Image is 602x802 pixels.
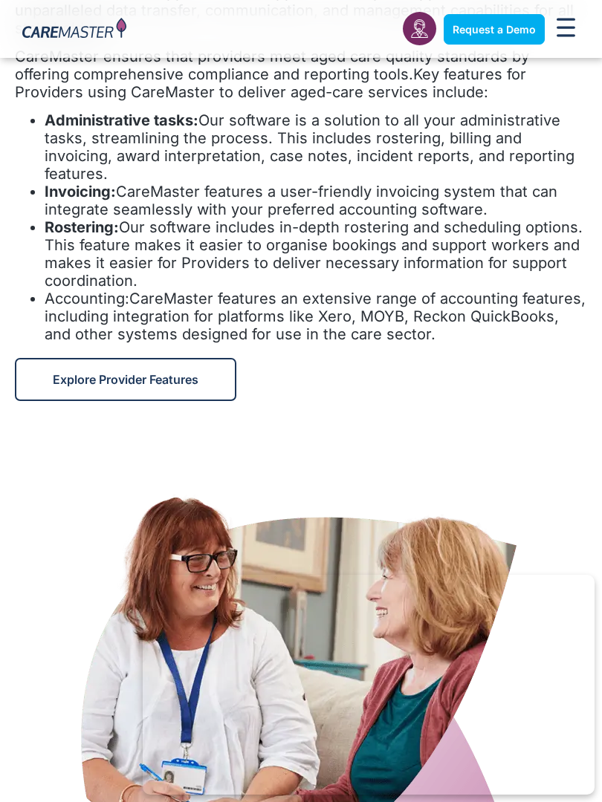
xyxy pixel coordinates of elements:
[552,13,580,45] div: Menu Toggle
[45,111,198,129] b: Administrative tasks:
[143,575,595,795] iframe: Popup CTA
[45,290,587,343] li: CareMaster features an extensive range of accounting features, including integration for platform...
[15,48,587,101] p: CareMaster ensures that providers meet aged care quality standards by offering comprehensive comp...
[45,183,557,218] span: CareMaster features a user-friendly invoicing system that can integrate seamlessly with your pref...
[15,358,236,401] a: Explore Provider Features
[53,372,198,387] span: Explore Provider Features
[45,183,116,200] b: Invoicing:
[45,290,129,307] b: Accounting:
[15,65,526,101] span: Key features for Providers using CareMaster to deliver aged-care services include:
[444,14,545,45] a: Request a Demo
[45,218,119,236] b: Rostering:
[45,111,575,183] span: Our software is a solution to all your administrative tasks, streamlining the process. This inclu...
[45,218,583,290] span: Our software includes in-depth rostering and scheduling options. This feature makes it easier to ...
[453,23,536,36] span: Request a Demo
[22,18,126,41] img: CareMaster Logo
